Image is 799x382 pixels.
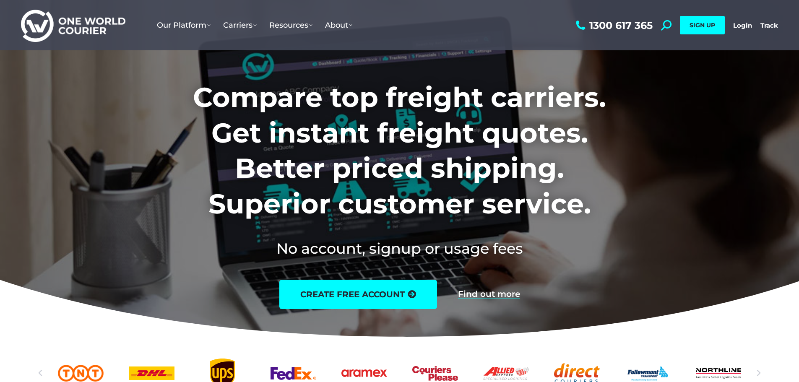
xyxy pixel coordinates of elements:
a: Our Platform [151,12,217,38]
span: Carriers [223,21,257,30]
span: SIGN UP [690,21,715,29]
span: About [325,21,352,30]
a: 1300 617 365 [574,20,653,31]
a: create free account [279,280,437,309]
h2: No account, signup or usage fees [138,238,661,259]
a: SIGN UP [680,16,725,34]
img: One World Courier [21,8,125,42]
span: Our Platform [157,21,211,30]
a: Resources [263,12,319,38]
a: Track [760,21,778,29]
a: About [319,12,359,38]
a: Find out more [458,290,520,299]
span: Resources [269,21,312,30]
a: Login [733,21,752,29]
a: Carriers [217,12,263,38]
h1: Compare top freight carriers. Get instant freight quotes. Better priced shipping. Superior custom... [138,80,661,221]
